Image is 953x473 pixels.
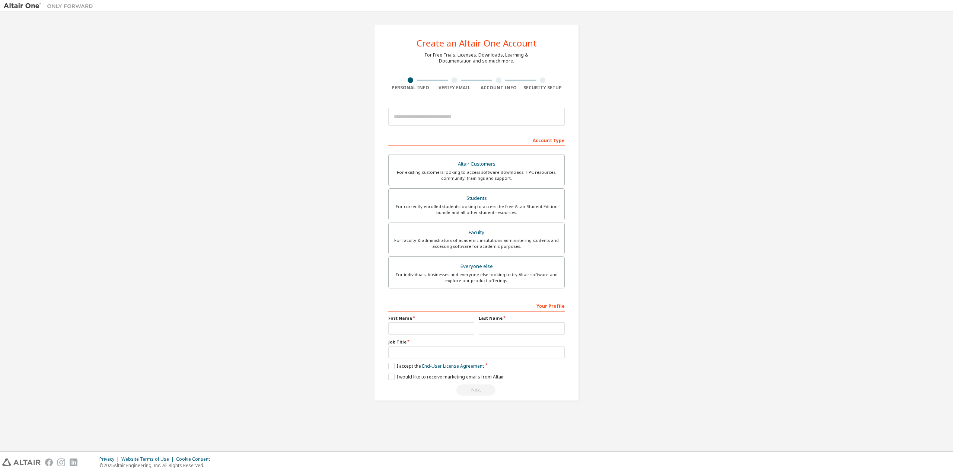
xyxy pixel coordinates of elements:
[2,458,41,466] img: altair_logo.svg
[4,2,97,10] img: Altair One
[176,456,214,462] div: Cookie Consent
[388,134,565,146] div: Account Type
[388,315,474,321] label: First Name
[70,458,77,466] img: linkedin.svg
[121,456,176,462] div: Website Terms of Use
[479,315,565,321] label: Last Name
[476,85,521,91] div: Account Info
[45,458,53,466] img: facebook.svg
[388,339,565,345] label: Job Title
[388,384,565,396] div: Read and acccept EULA to continue
[99,456,121,462] div: Privacy
[388,363,484,369] label: I accept the
[99,462,214,469] p: © 2025 Altair Engineering, Inc. All Rights Reserved.
[422,363,484,369] a: End-User License Agreement
[393,261,560,272] div: Everyone else
[393,193,560,204] div: Students
[393,227,560,238] div: Faculty
[425,52,528,64] div: For Free Trials, Licenses, Downloads, Learning & Documentation and so much more.
[388,374,504,380] label: I would like to receive marketing emails from Altair
[388,300,565,311] div: Your Profile
[388,85,433,91] div: Personal Info
[393,159,560,169] div: Altair Customers
[57,458,65,466] img: instagram.svg
[417,39,537,48] div: Create an Altair One Account
[521,85,565,91] div: Security Setup
[393,237,560,249] div: For faculty & administrators of academic institutions administering students and accessing softwa...
[393,272,560,284] div: For individuals, businesses and everyone else looking to try Altair software and explore our prod...
[393,169,560,181] div: For existing customers looking to access software downloads, HPC resources, community, trainings ...
[433,85,477,91] div: Verify Email
[393,204,560,215] div: For currently enrolled students looking to access the free Altair Student Edition bundle and all ...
